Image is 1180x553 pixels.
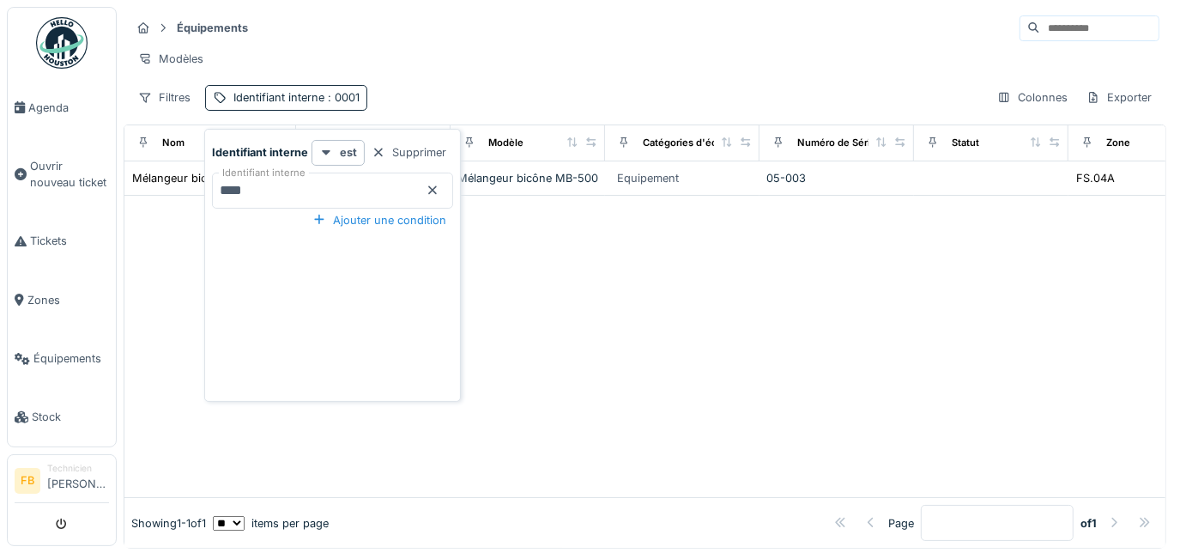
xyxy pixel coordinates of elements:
[15,468,40,494] li: FB
[1080,515,1097,532] strong: of 1
[488,136,523,150] div: Modèle
[30,233,109,249] span: Tickets
[47,462,109,475] div: Technicien
[213,515,329,532] div: items per page
[132,170,227,186] div: Mélangeur bicone
[131,515,206,532] div: Showing 1 - 1 of 1
[766,170,907,186] div: 05-003
[219,166,309,180] label: Identifiant interne
[952,136,979,150] div: Statut
[212,144,308,161] strong: Identifiant interne
[617,170,679,186] div: Equipement
[130,46,211,71] div: Modèles
[32,409,109,425] span: Stock
[797,136,876,150] div: Numéro de Série
[324,91,360,104] span: : 0001
[306,209,453,232] div: Ajouter une condition
[989,85,1075,110] div: Colonnes
[1076,170,1115,186] div: FS.04A
[170,20,255,36] strong: Équipements
[162,136,185,150] div: Nom
[47,462,109,499] li: [PERSON_NAME]
[28,100,109,116] span: Agenda
[233,89,360,106] div: Identifiant interne
[27,292,109,308] span: Zones
[30,158,109,191] span: Ouvrir nouveau ticket
[1079,85,1159,110] div: Exporter
[365,141,453,164] div: Supprimer
[1106,136,1130,150] div: Zone
[340,144,357,161] strong: est
[888,515,914,532] div: Page
[643,136,762,150] div: Catégories d'équipement
[36,17,88,69] img: Badge_color-CXgf-gQk.svg
[130,85,198,110] div: Filtres
[33,350,109,367] span: Équipements
[457,170,598,186] div: Mélangeur bicône MB-500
